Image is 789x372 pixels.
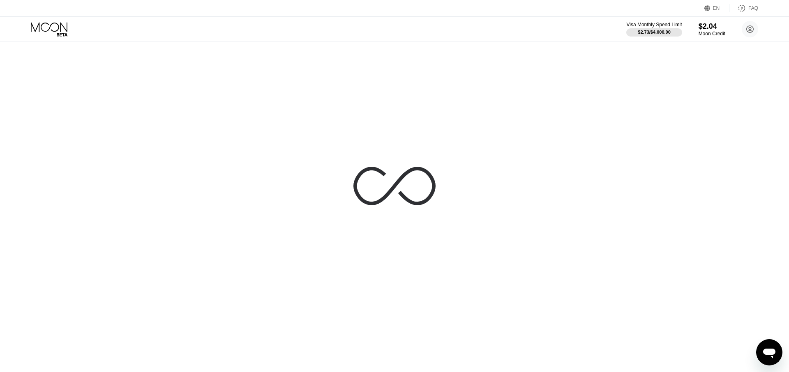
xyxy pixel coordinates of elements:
div: Visa Monthly Spend Limit [626,22,682,28]
iframe: Button to launch messaging window [756,339,782,365]
div: $2.04 [699,22,725,31]
div: FAQ [729,4,758,12]
div: EN [704,4,729,12]
div: $2.04Moon Credit [699,22,725,37]
div: FAQ [748,5,758,11]
div: Moon Credit [699,31,725,37]
div: Visa Monthly Spend Limit$2.73/$4,000.00 [626,22,682,37]
div: $2.73 / $4,000.00 [638,30,671,34]
div: EN [713,5,720,11]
